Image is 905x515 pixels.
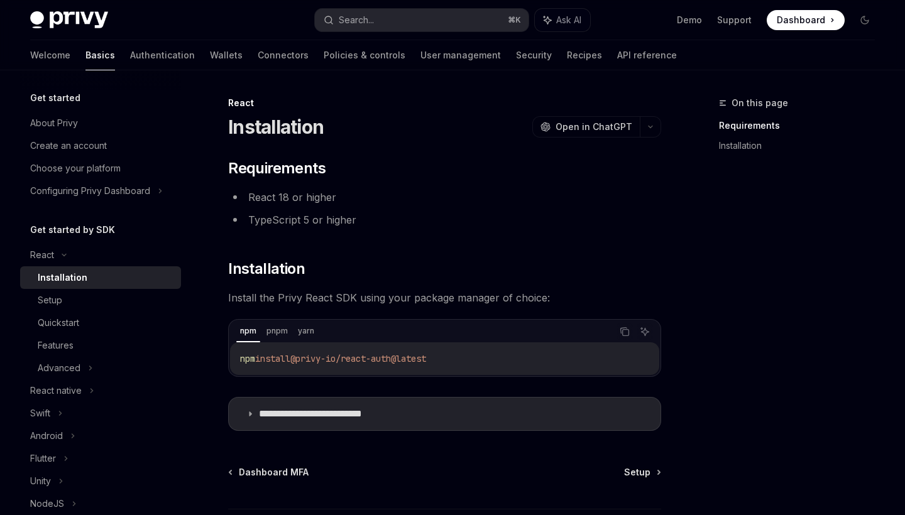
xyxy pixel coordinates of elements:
[617,323,633,340] button: Copy the contents from the code block
[30,428,63,443] div: Android
[420,40,501,70] a: User management
[855,10,875,30] button: Toggle dark mode
[315,9,528,31] button: Search...⌘K
[719,136,885,156] a: Installation
[20,334,181,357] a: Features
[617,40,677,70] a: API reference
[20,112,181,134] a: About Privy
[777,14,825,26] span: Dashboard
[677,14,702,26] a: Demo
[30,406,50,421] div: Swift
[30,247,54,263] div: React
[767,10,845,30] a: Dashboard
[228,211,661,229] li: TypeScript 5 or higher
[719,116,885,136] a: Requirements
[20,157,181,180] a: Choose your platform
[732,95,788,111] span: On this page
[229,466,309,479] a: Dashboard MFA
[294,323,318,339] div: yarn
[637,323,653,340] button: Ask AI
[240,353,255,364] span: npm
[239,466,309,479] span: Dashboard MFA
[210,40,243,70] a: Wallets
[130,40,195,70] a: Authentication
[556,14,581,26] span: Ask AI
[624,466,650,479] span: Setup
[30,161,121,176] div: Choose your platform
[38,338,74,353] div: Features
[30,383,82,398] div: React native
[38,293,62,308] div: Setup
[556,121,632,133] span: Open in ChatGPT
[324,40,405,70] a: Policies & controls
[20,289,181,312] a: Setup
[20,134,181,157] a: Create an account
[30,222,115,237] h5: Get started by SDK
[516,40,552,70] a: Security
[30,116,78,131] div: About Privy
[717,14,752,26] a: Support
[30,474,51,489] div: Unity
[258,40,309,70] a: Connectors
[535,9,590,31] button: Ask AI
[228,158,326,178] span: Requirements
[20,266,181,289] a: Installation
[228,188,661,206] li: React 18 or higher
[228,116,324,138] h1: Installation
[38,360,80,376] div: Advanced
[263,323,292,339] div: pnpm
[228,289,661,306] span: Install the Privy React SDK using your package manager of choice:
[30,451,56,466] div: Flutter
[30,183,150,198] div: Configuring Privy Dashboard
[30,90,80,106] h5: Get started
[255,353,290,364] span: install
[20,312,181,334] a: Quickstart
[236,323,260,339] div: npm
[85,40,115,70] a: Basics
[30,138,107,153] div: Create an account
[38,270,87,285] div: Installation
[30,496,64,511] div: NodeJS
[228,97,661,109] div: React
[228,259,305,279] span: Installation
[30,11,108,29] img: dark logo
[30,40,70,70] a: Welcome
[567,40,602,70] a: Recipes
[38,315,79,330] div: Quickstart
[290,353,426,364] span: @privy-io/react-auth@latest
[624,466,660,479] a: Setup
[532,116,640,138] button: Open in ChatGPT
[508,15,521,25] span: ⌘ K
[339,13,374,28] div: Search...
